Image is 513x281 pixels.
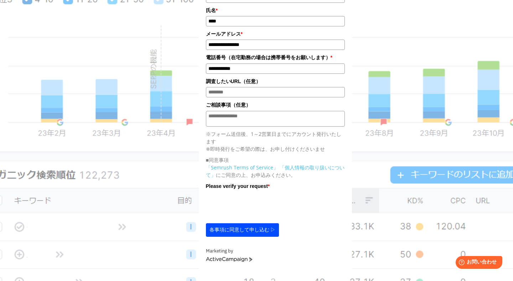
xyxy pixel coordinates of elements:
[206,164,345,179] p: にご同意の上、お申込みください。
[206,101,345,109] label: ご相談事項（任意）
[206,164,344,178] a: 「個人情報の取り扱いについて」
[206,30,345,38] label: メールアドレス
[206,130,345,153] p: ※フォーム送信後、1～2営業日までにアカウント発行いたします ※即時発行をご希望の際は、お申し付けくださいませ
[206,192,314,220] iframe: reCAPTCHA
[206,182,345,190] label: Please verify your request
[206,156,345,164] p: ■同意事項
[206,223,279,237] button: 各事項に同意して申し込む ▷
[206,164,278,171] a: 「Semrush Terms of Service」
[206,247,345,255] div: Marketing by
[206,77,345,85] label: 調査したいURL（任意）
[450,253,505,273] iframe: Help widget launcher
[206,53,345,61] label: 電話番号（在宅勤務の場合は携帯番号をお願いします）
[206,6,345,14] label: 氏名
